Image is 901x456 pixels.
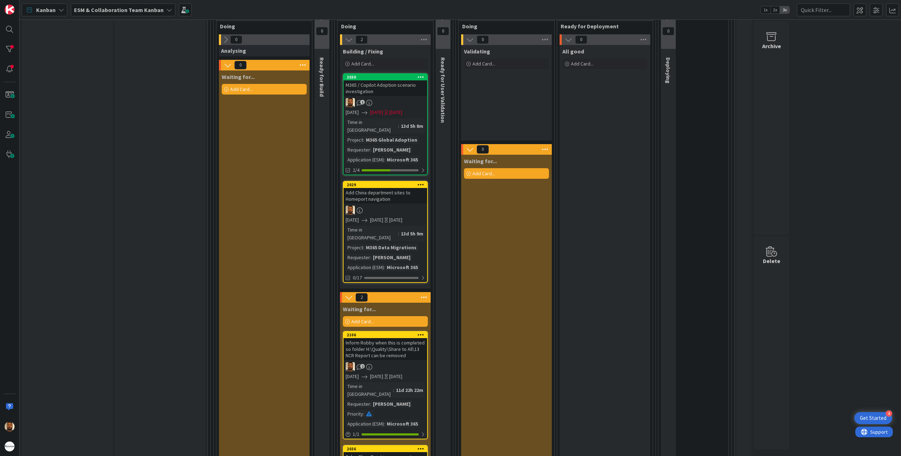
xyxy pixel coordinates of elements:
[36,6,56,14] span: Kanban
[341,23,424,30] span: Doing
[797,4,850,16] input: Quick Filter...
[346,226,398,241] div: Time in [GEOGRAPHIC_DATA]
[343,48,383,55] span: Building / Fixing
[353,166,359,174] span: 2/4
[346,136,363,144] div: Project
[384,420,385,428] span: :
[399,122,425,130] div: 13d 5h 8m
[344,182,427,204] div: 2029Add China department sites to Homeport navigation
[346,382,393,398] div: Time in [GEOGRAPHIC_DATA]
[346,253,370,261] div: Requester
[346,146,370,154] div: Requester
[347,446,427,451] div: 2036
[344,338,427,360] div: Inform Robby when this is completed so folder H:\Quality\Share to All\13 NCR Report can be removed
[344,74,427,96] div: 2030M365 / Copilot Adoption scenario investigation
[854,412,892,424] div: Open Get Started checklist, remaining modules: 4
[571,61,594,67] span: Add Card...
[371,400,412,408] div: [PERSON_NAME]
[344,182,427,188] div: 2029
[363,410,364,418] span: :
[370,373,383,380] span: [DATE]
[344,206,427,215] div: DM
[347,332,427,337] div: 2106
[370,146,371,154] span: :
[462,23,545,30] span: Doing
[472,61,495,67] span: Add Card...
[346,244,363,251] div: Project
[360,100,365,104] span: 1
[230,86,253,92] span: Add Card...
[344,188,427,204] div: Add China department sites to Homeport navigation
[477,35,489,44] span: 0
[437,27,449,35] span: 0
[344,332,427,360] div: 2106Inform Robby when this is completed so folder H:\Quality\Share to All\13 NCR Report can be re...
[371,146,412,154] div: [PERSON_NAME]
[351,61,374,67] span: Add Card...
[385,420,420,428] div: Microsoft 365
[344,74,427,80] div: 2030
[384,156,385,164] span: :
[344,362,427,371] div: DM
[370,216,383,224] span: [DATE]
[346,410,363,418] div: Priority
[344,446,427,452] div: 2036
[561,23,644,30] span: Ready for Deployment
[346,400,370,408] div: Requester
[385,156,420,164] div: Microsoft 365
[363,136,364,144] span: :
[234,61,246,69] span: 0
[346,420,384,428] div: Application (ESM)
[347,75,427,80] div: 2030
[763,257,780,265] div: Delete
[385,263,420,271] div: Microsoft 365
[346,206,355,215] img: DM
[222,73,255,80] span: Waiting for...
[665,57,672,84] span: Deploying
[389,216,402,224] div: [DATE]
[364,244,418,251] div: M365 Data Migrations
[353,274,362,281] span: 0/17
[364,136,419,144] div: M365 Global Adoption
[393,386,394,394] span: :
[761,6,770,13] span: 1x
[347,182,427,187] div: 2029
[353,431,359,438] span: 1 / 1
[356,293,368,302] span: 2
[371,253,412,261] div: [PERSON_NAME]
[886,410,892,417] div: 4
[562,48,584,55] span: All good
[384,263,385,271] span: :
[344,332,427,338] div: 2106
[346,118,398,134] div: Time in [GEOGRAPHIC_DATA]
[220,23,303,30] span: Doing
[5,422,15,432] img: DM
[394,386,425,394] div: 11d 22h 22m
[344,430,427,439] div: 1/1
[398,230,399,238] span: :
[389,109,402,116] div: [DATE]
[5,5,15,15] img: Visit kanbanzone.com
[356,35,368,44] span: 2
[398,122,399,130] span: :
[346,362,355,371] img: DM
[399,230,425,238] div: 13d 5h 9m
[344,80,427,96] div: M365 / Copilot Adoption scenario investigation
[662,27,674,35] span: 0
[221,47,246,54] span: Analysing
[762,42,781,50] div: Archive
[346,216,359,224] span: [DATE]
[346,263,384,271] div: Application (ESM)
[370,253,371,261] span: :
[477,145,489,154] span: 0
[770,6,780,13] span: 2x
[343,306,376,313] span: Waiting for...
[230,35,242,44] span: 0
[860,415,886,422] div: Get Started
[780,6,789,13] span: 3x
[464,48,490,55] span: Validating
[351,318,374,325] span: Add Card...
[575,35,587,44] span: 0
[363,244,364,251] span: :
[344,98,427,107] div: DM
[346,373,359,380] span: [DATE]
